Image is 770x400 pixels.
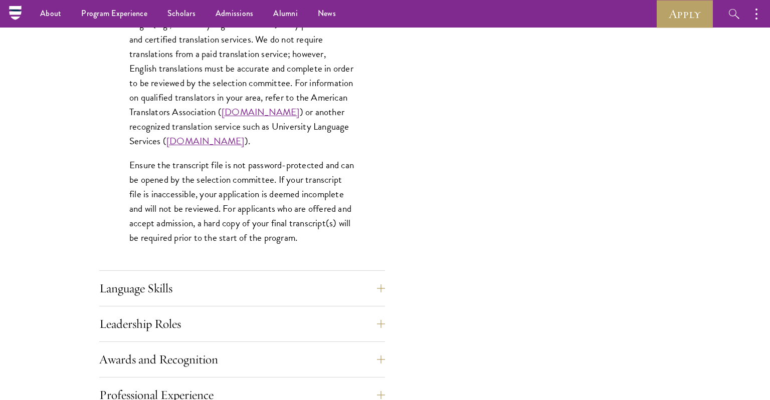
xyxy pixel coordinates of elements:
button: Leadership Roles [99,312,385,336]
a: [DOMAIN_NAME] [222,105,300,119]
button: Awards and Recognition [99,347,385,371]
p: Ensure the transcript file is not password-protected and can be opened by the selection committee... [129,158,355,245]
a: [DOMAIN_NAME] [166,134,245,148]
button: Language Skills [99,276,385,300]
